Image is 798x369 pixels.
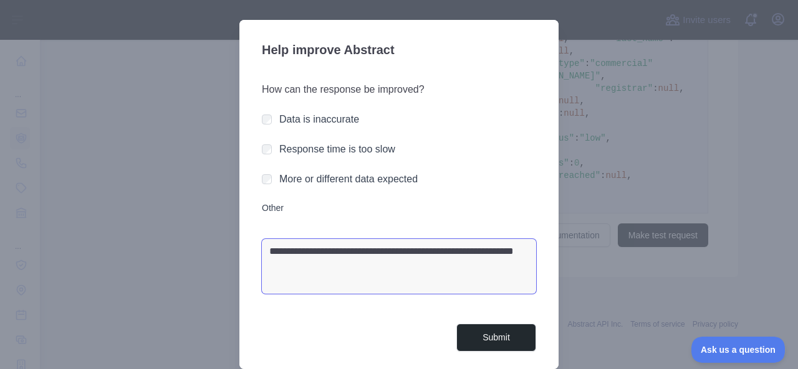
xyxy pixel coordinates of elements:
h3: Help improve Abstract [262,35,536,67]
label: Response time is too slow [279,144,395,154]
label: Other [262,202,536,214]
h3: How can the response be improved? [262,82,536,97]
label: More or different data expected [279,174,418,184]
label: Data is inaccurate [279,114,359,124]
iframe: Toggle Customer Support [691,337,786,363]
button: Submit [456,324,536,352]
